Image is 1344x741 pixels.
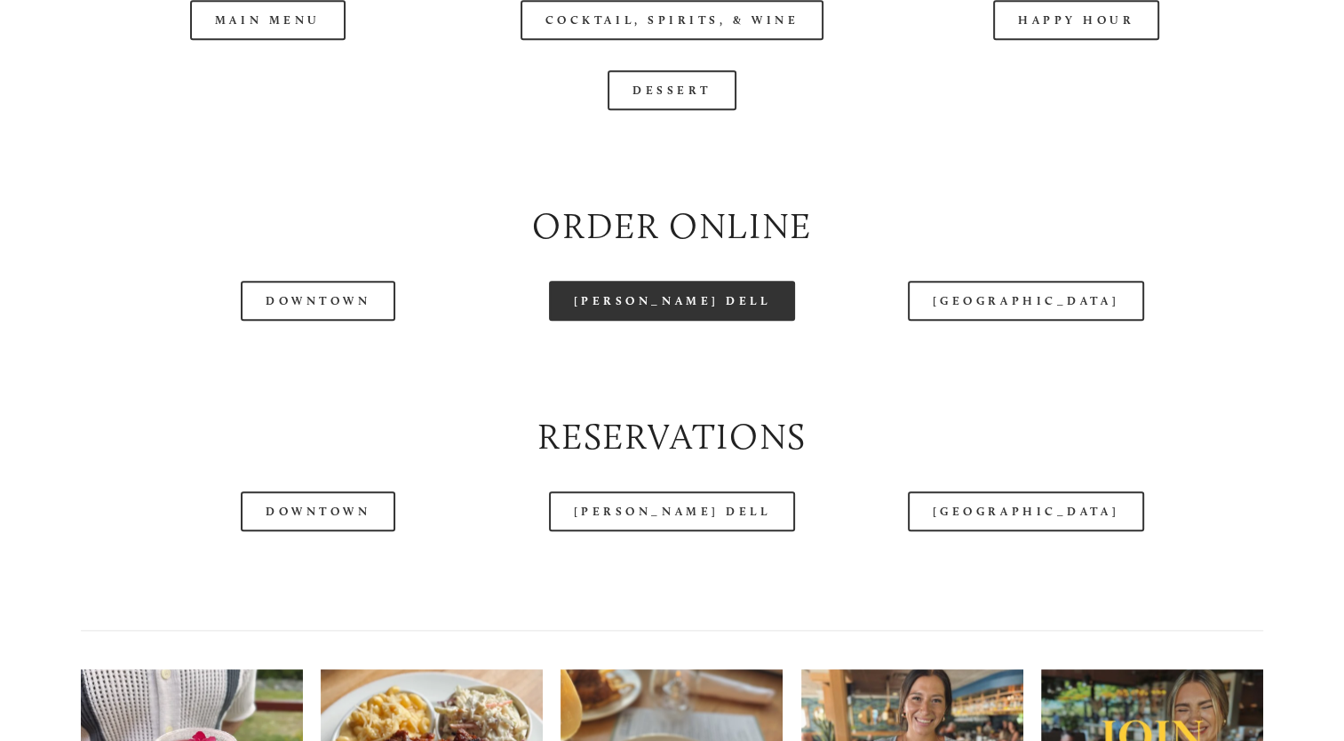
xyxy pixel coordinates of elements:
[549,281,796,321] a: [PERSON_NAME] Dell
[81,201,1263,251] h2: Order Online
[81,411,1263,461] h2: Reservations
[241,281,395,321] a: Downtown
[908,281,1144,321] a: [GEOGRAPHIC_DATA]
[549,491,796,531] a: [PERSON_NAME] Dell
[241,491,395,531] a: Downtown
[908,491,1144,531] a: [GEOGRAPHIC_DATA]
